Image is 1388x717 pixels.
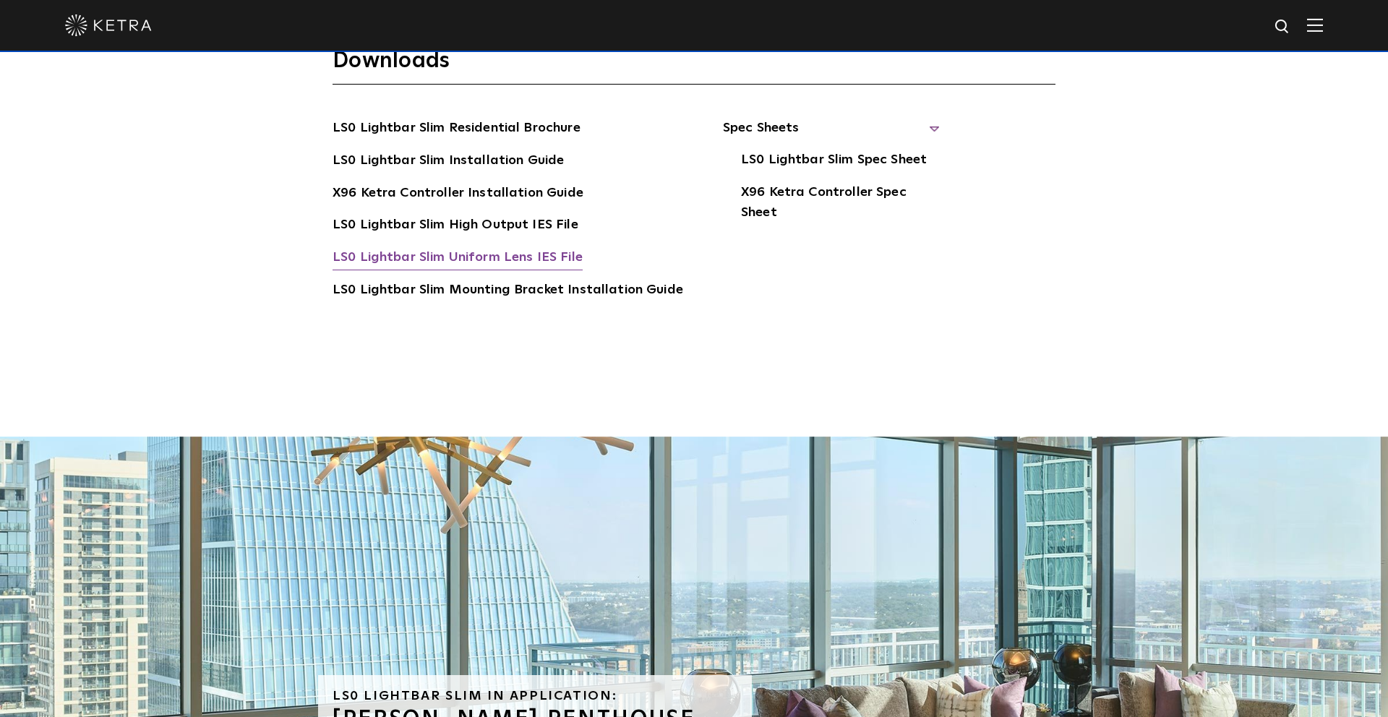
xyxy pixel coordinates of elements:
img: ketra-logo-2019-white [65,14,152,36]
a: X96 Ketra Controller Spec Sheet [741,182,940,226]
a: LS0 Lightbar Slim Uniform Lens IES File [333,247,583,270]
a: LS0 Lightbar Slim Installation Guide [333,150,564,173]
a: LS0 Lightbar Slim Residential Brochure [333,118,581,141]
h6: LS0 Lightbar Slim in Application: [333,690,737,703]
a: LS0 Lightbar Slim Spec Sheet [741,150,927,173]
a: LS0 Lightbar Slim High Output IES File [333,215,578,238]
a: X96 Ketra Controller Installation Guide [333,183,583,206]
img: search icon [1274,18,1292,36]
img: Hamburger%20Nav.svg [1307,18,1323,32]
a: LS0 Lightbar Slim Mounting Bracket Installation Guide [333,280,683,303]
h3: Downloads [333,47,1055,85]
span: Spec Sheets [723,118,940,150]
